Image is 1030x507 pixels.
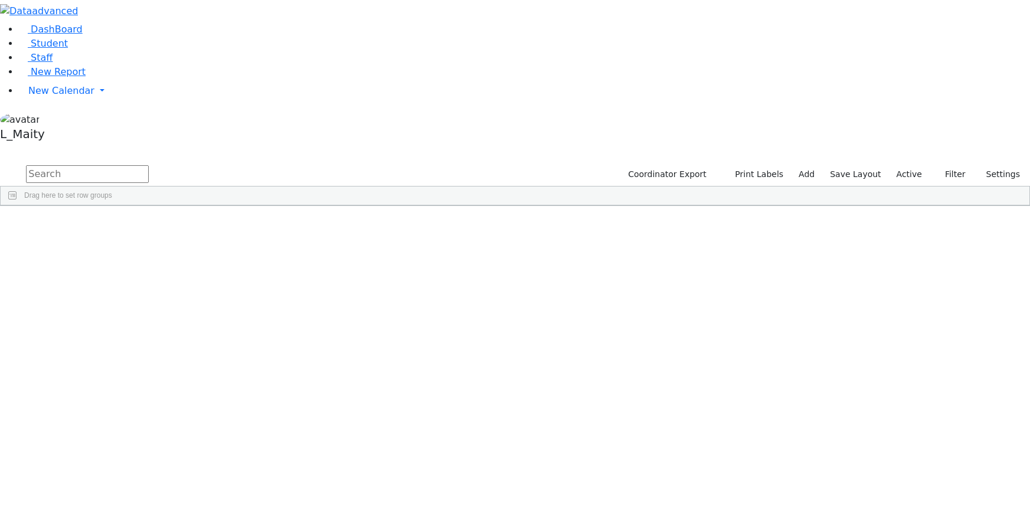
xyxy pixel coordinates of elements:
[620,165,712,184] button: Coordinator Export
[24,191,112,199] span: Drag here to set row groups
[19,52,53,63] a: Staff
[19,79,1030,103] a: New Calendar
[891,165,927,184] label: Active
[31,24,83,35] span: DashBoard
[28,85,94,96] span: New Calendar
[930,165,971,184] button: Filter
[26,165,149,183] input: Search
[721,165,789,184] button: Print Labels
[19,38,68,49] a: Student
[825,165,886,184] button: Save Layout
[31,52,53,63] span: Staff
[971,165,1025,184] button: Settings
[31,66,86,77] span: New Report
[19,66,86,77] a: New Report
[793,165,820,184] a: Add
[31,38,68,49] span: Student
[19,24,83,35] a: DashBoard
